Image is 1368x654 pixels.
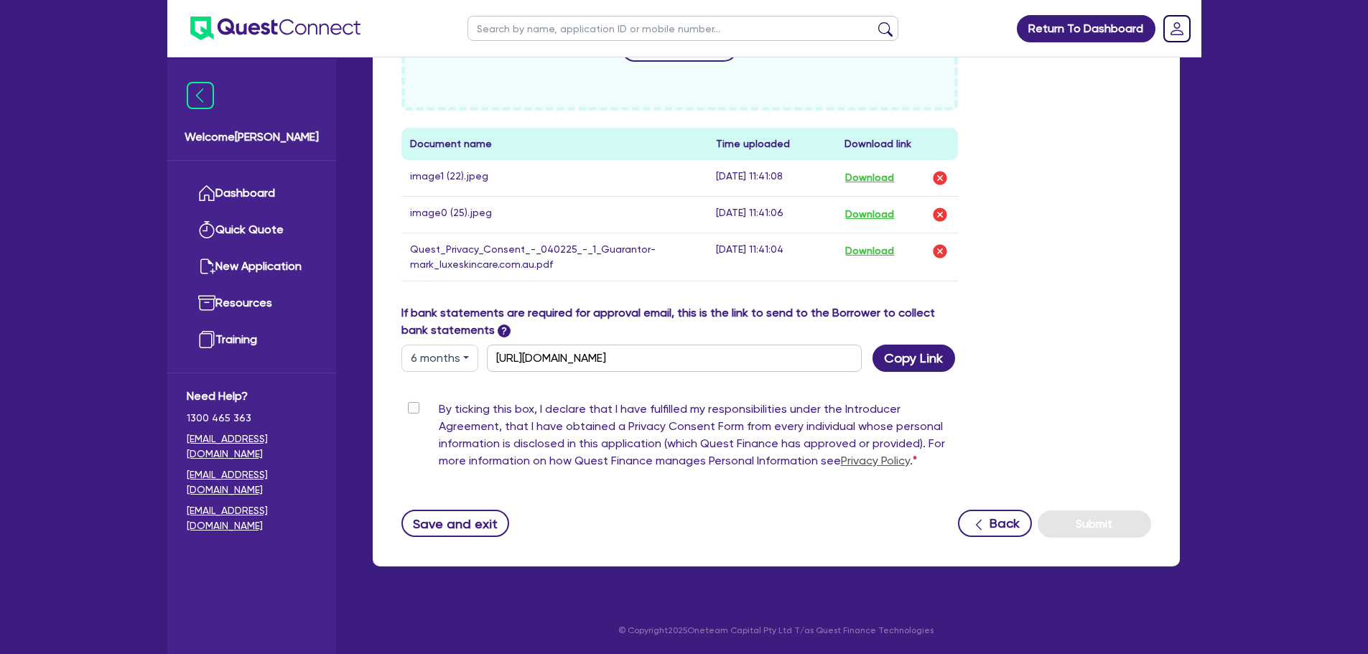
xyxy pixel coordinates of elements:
[401,196,708,233] td: image0 (25).jpeg
[187,467,317,497] a: [EMAIL_ADDRESS][DOMAIN_NAME]
[931,243,949,260] img: delete-icon
[187,212,317,248] a: Quick Quote
[187,388,317,405] span: Need Help?
[467,16,898,41] input: Search by name, application ID or mobile number...
[958,510,1032,537] button: Back
[198,294,215,312] img: resources
[187,431,317,462] a: [EMAIL_ADDRESS][DOMAIN_NAME]
[187,175,317,212] a: Dashboard
[439,401,959,475] label: By ticking this box, I declare that I have fulfilled my responsibilities under the Introducer Agr...
[931,206,949,223] img: delete-icon
[844,242,895,261] button: Download
[190,17,360,40] img: quest-connect-logo-blue
[931,169,949,187] img: delete-icon
[841,454,910,467] a: Privacy Policy
[198,331,215,348] img: training
[873,345,955,372] button: Copy Link
[187,285,317,322] a: Resources
[187,322,317,358] a: Training
[187,248,317,285] a: New Application
[401,510,510,537] button: Save and exit
[187,411,317,426] span: 1300 465 363
[498,324,511,337] span: ?
[707,160,836,197] td: [DATE] 11:41:08
[836,128,958,160] th: Download link
[187,503,317,533] a: [EMAIL_ADDRESS][DOMAIN_NAME]
[707,128,836,160] th: Time uploaded
[198,221,215,238] img: quick-quote
[707,233,836,281] td: [DATE] 11:41:04
[363,624,1190,637] p: © Copyright 2025 Oneteam Capital Pty Ltd T/as Quest Finance Technologies
[1038,510,1151,538] button: Submit
[844,169,895,187] button: Download
[1017,15,1155,42] a: Return To Dashboard
[401,345,478,372] button: Dropdown toggle
[401,304,959,339] label: If bank statements are required for approval email, this is the link to send to the Borrower to c...
[844,205,895,224] button: Download
[187,82,214,109] img: icon-menu-close
[401,128,708,160] th: Document name
[198,258,215,275] img: new-application
[707,196,836,233] td: [DATE] 11:41:06
[1158,10,1196,47] a: Dropdown toggle
[401,233,708,281] td: Quest_Privacy_Consent_-_040225_-_1_Guarantor-mark_luxeskincare.com.au.pdf
[185,129,319,146] span: Welcome [PERSON_NAME]
[401,160,708,197] td: image1 (22).jpeg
